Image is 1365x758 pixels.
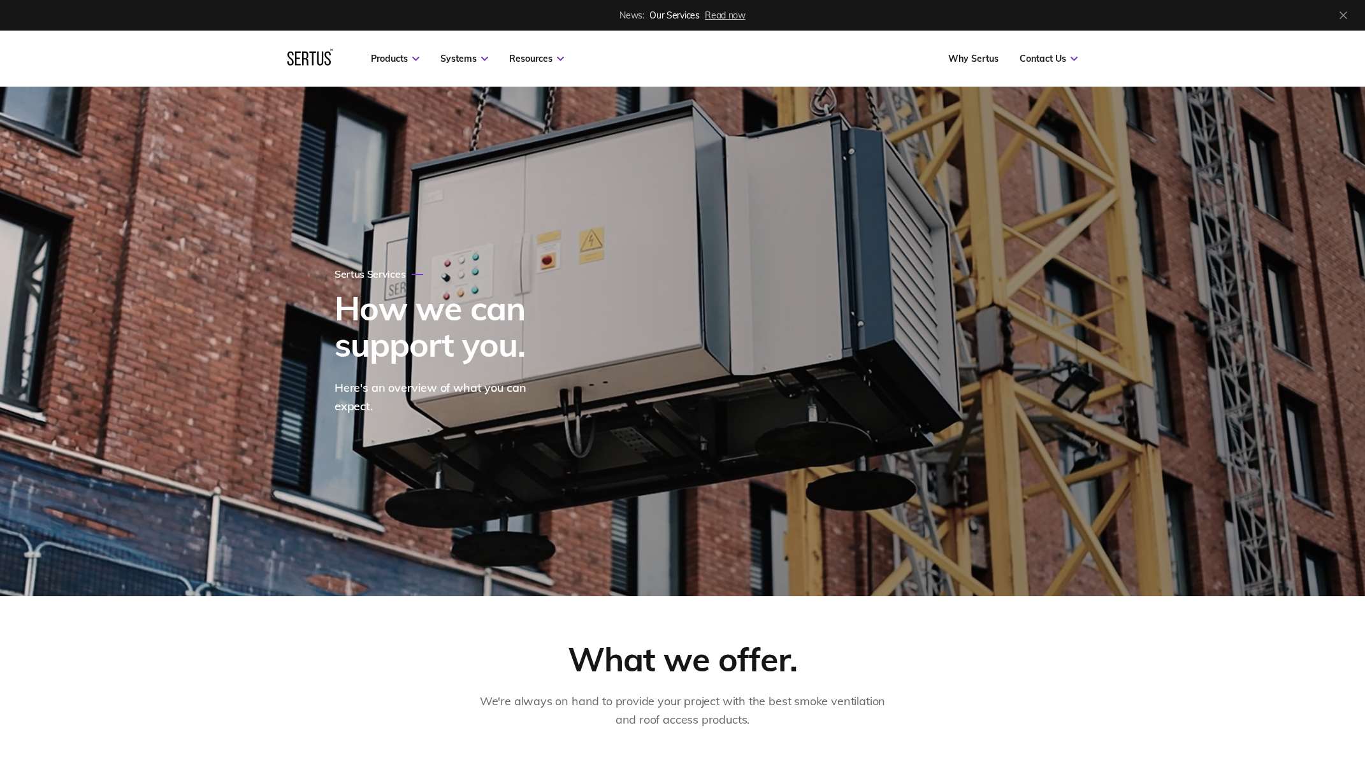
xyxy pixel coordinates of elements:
[434,727,931,758] iframe: Netlify Drawer
[619,10,745,20] a: News: Our Services Read now
[1136,610,1365,758] iframe: Chat Widget
[335,268,423,280] div: Sertus Services
[568,638,797,680] div: What we offer.
[440,53,488,64] a: Systems
[619,10,644,21] span: News:
[371,53,419,64] a: Products
[948,53,999,64] a: Why Sertus
[475,692,890,729] p: We're always on hand to provide your project with the best smoke ventilation and roof access prod...
[335,290,648,362] h1: How we can support you.
[705,10,745,21] span: Read now
[1020,53,1078,64] a: Contact Us
[335,379,545,416] div: Here's an overview of what you can expect.
[509,53,564,64] a: Resources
